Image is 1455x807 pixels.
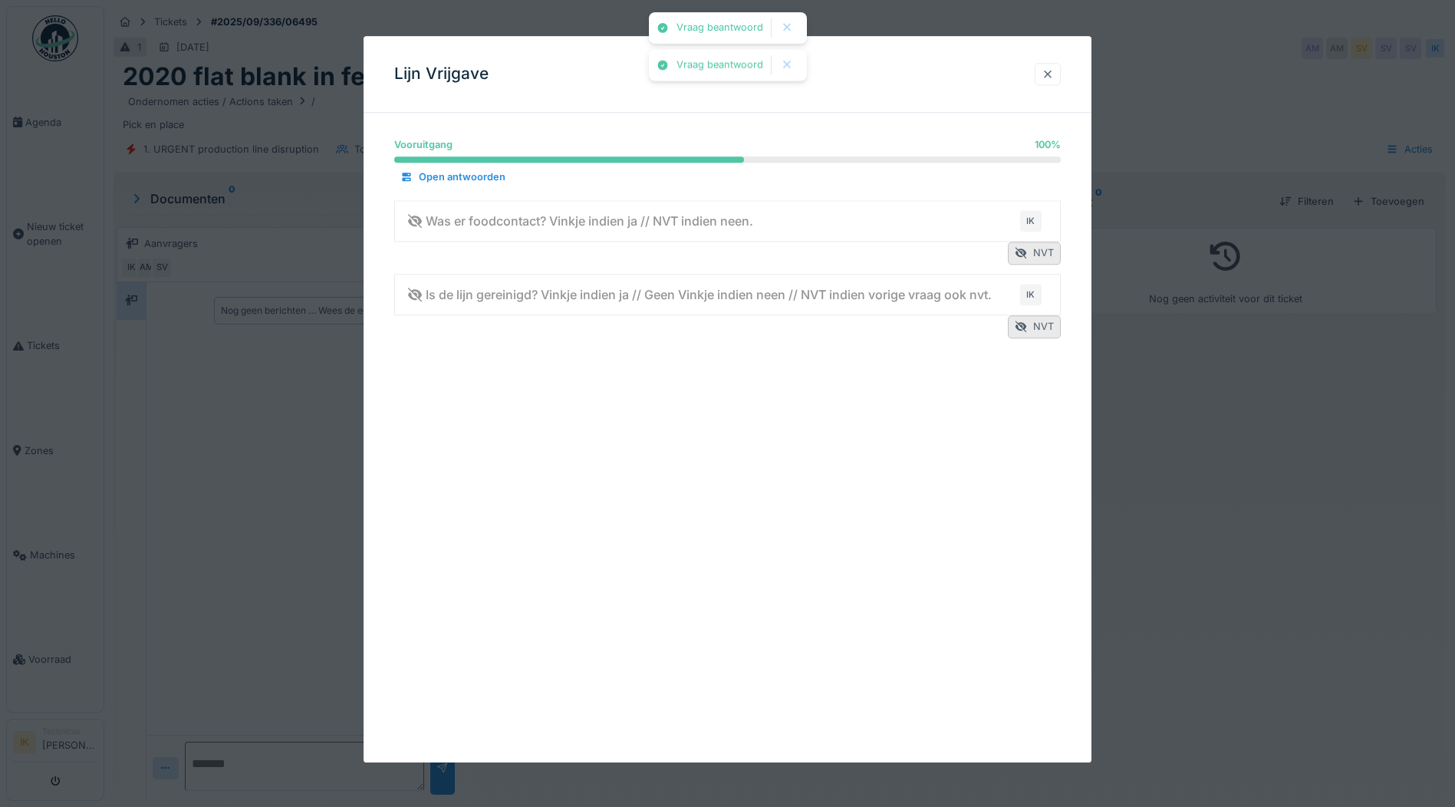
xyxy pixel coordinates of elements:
[1008,316,1061,338] div: NVT
[394,64,489,84] h3: Lijn Vrijgave
[1020,210,1042,232] div: IK
[394,157,1061,163] progress: 100 %
[676,59,763,72] div: Vraag beantwoord
[407,212,753,230] div: Was er foodcontact? Vinkje indien ja // NVT indien neen.
[401,281,1054,309] summary: Is de lijn gereinigd? Vinkje indien ja // Geen Vinkje indien neen // NVT indien vorige vraag ook ...
[1020,284,1042,305] div: IK
[394,137,453,152] div: Vooruitgang
[407,285,992,304] div: Is de lijn gereinigd? Vinkje indien ja // Geen Vinkje indien neen // NVT indien vorige vraag ook ...
[394,167,512,188] div: Open antwoorden
[401,207,1054,236] summary: Was er foodcontact? Vinkje indien ja // NVT indien neen.IK
[1008,242,1061,265] div: NVT
[1035,137,1061,152] div: 100 %
[676,21,763,35] div: Vraag beantwoord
